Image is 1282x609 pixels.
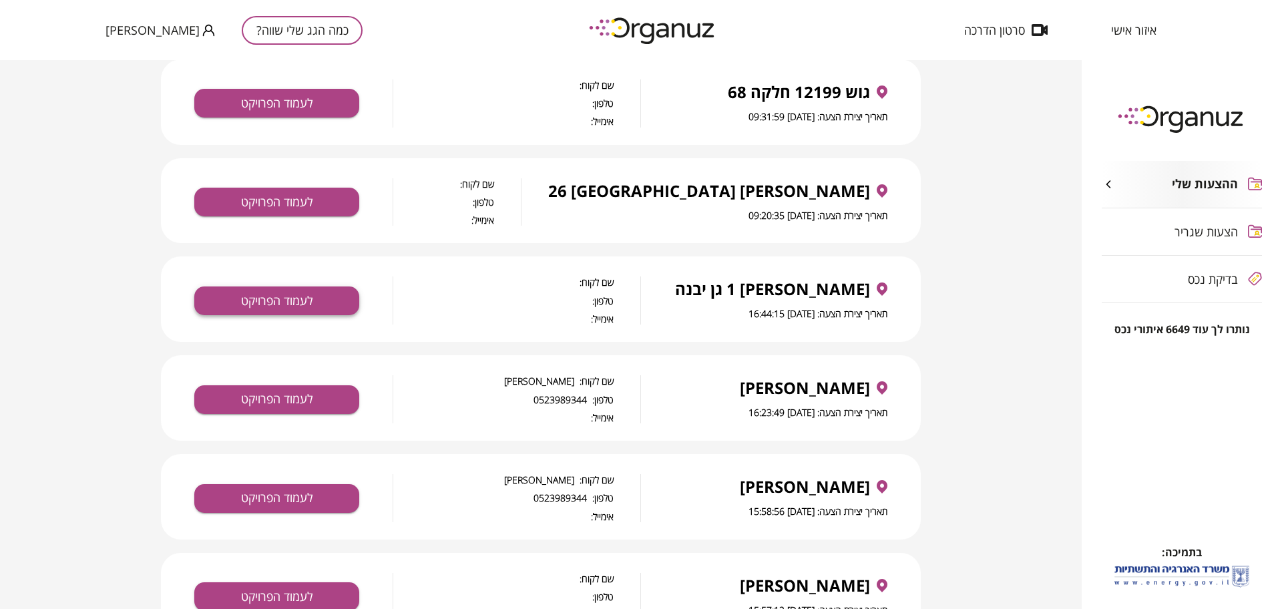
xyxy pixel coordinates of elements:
[194,385,359,414] button: לעמוד הפרויקט
[1112,560,1252,592] img: לוגו משרד האנרגיה
[393,116,614,127] span: אימייל:
[393,313,614,325] span: אימייל:
[393,511,614,522] span: אימייל:
[728,83,870,101] span: גוש 12199 חלקה 68
[1162,545,1202,560] span: בתמיכה:
[105,23,200,37] span: [PERSON_NAME]
[393,474,614,485] span: שם לקוח: [PERSON_NAME]
[393,196,494,208] span: טלפון:
[194,89,359,118] button: לעמוד הפרויקט
[740,576,870,595] span: [PERSON_NAME]
[393,276,614,288] span: שם לקוח:
[749,307,887,320] span: תאריך יצירת הצעה: [DATE] 16:44:15
[749,209,887,222] span: תאריך יצירת הצעה: [DATE] 09:20:35
[740,477,870,496] span: [PERSON_NAME]
[580,12,726,49] img: logo
[393,375,614,387] span: שם לקוח: [PERSON_NAME]
[393,214,494,226] span: אימייל:
[194,484,359,513] button: לעמוד הפרויקט
[393,97,614,109] span: טלפון:
[1174,225,1238,238] span: הצעות שגריר
[1102,256,1262,302] button: בדיקת נכס
[393,394,614,405] span: טלפון: 0523989344
[1111,23,1156,37] span: איזור אישי
[1114,323,1250,336] span: נותרו לך עוד 6649 איתורי נכס
[105,22,215,39] button: [PERSON_NAME]
[1102,161,1262,208] button: ההצעות שלי
[1188,272,1238,286] span: בדיקת נכס
[194,286,359,315] button: לעמוד הפרויקט
[393,412,614,423] span: אימייל:
[749,406,887,419] span: תאריך יצירת הצעה: [DATE] 16:23:49
[1108,100,1255,137] img: logo
[1172,177,1238,192] span: ההצעות שלי
[1091,23,1177,37] button: איזור אישי
[548,182,870,200] span: [PERSON_NAME] 26 [GEOGRAPHIC_DATA]
[749,110,887,123] span: תאריך יצירת הצעה: [DATE] 09:31:59
[393,591,614,602] span: טלפון:
[242,16,363,45] button: כמה הגג שלי שווה?
[1102,208,1262,255] button: הצעות שגריר
[393,178,494,190] span: שם לקוח:
[393,492,614,503] span: טלפון: 0523989344
[675,280,870,298] span: [PERSON_NAME] 1 גן יבנה
[194,188,359,216] button: לעמוד הפרויקט
[964,23,1025,37] span: סרטון הדרכה
[393,573,614,584] span: שם לקוח:
[740,379,870,397] span: [PERSON_NAME]
[944,23,1068,37] button: סרטון הדרכה
[749,505,887,518] span: תאריך יצירת הצעה: [DATE] 15:58:56
[393,79,614,91] span: שם לקוח:
[393,295,614,307] span: טלפון:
